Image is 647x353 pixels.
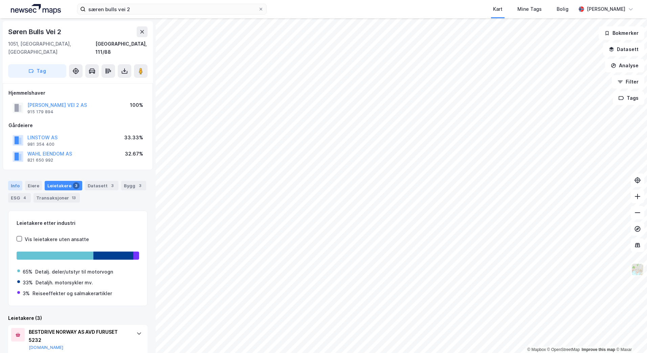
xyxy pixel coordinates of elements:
[121,181,146,190] div: Bygg
[587,5,625,13] div: [PERSON_NAME]
[631,263,644,276] img: Z
[36,279,93,287] div: Detaljh. motorsykler mv.
[23,268,32,276] div: 65%
[25,181,42,190] div: Eiere
[493,5,503,13] div: Kart
[70,194,77,201] div: 13
[8,181,22,190] div: Info
[125,150,143,158] div: 32.67%
[603,43,644,56] button: Datasett
[613,321,647,353] iframe: Chat Widget
[612,75,644,89] button: Filter
[124,134,143,142] div: 33.33%
[11,4,61,14] img: logo.a4113a55bc3d86da70a041830d287a7e.svg
[45,181,82,190] div: Leietakere
[8,40,95,56] div: 1051, [GEOGRAPHIC_DATA], [GEOGRAPHIC_DATA]
[605,59,644,72] button: Analyse
[27,109,53,115] div: 915 179 894
[35,268,113,276] div: Detalj. deler/utstyr til motorvogn
[137,182,143,189] div: 3
[85,181,118,190] div: Datasett
[8,26,63,37] div: Søren Bulls Vei 2
[517,5,542,13] div: Mine Tags
[29,345,64,350] button: [DOMAIN_NAME]
[109,182,116,189] div: 3
[8,64,66,78] button: Tag
[34,193,80,203] div: Transaksjoner
[95,40,148,56] div: [GEOGRAPHIC_DATA], 111/88
[8,89,147,97] div: Hjemmelshaver
[613,91,644,105] button: Tags
[130,101,143,109] div: 100%
[73,182,80,189] div: 3
[29,328,130,344] div: BESTDRIVE NORWAY AS AVD FURUSET 5232
[557,5,568,13] div: Bolig
[8,193,31,203] div: ESG
[527,347,546,352] a: Mapbox
[8,314,148,322] div: Leietakere (3)
[25,235,89,243] div: Vis leietakere uten ansatte
[8,121,147,130] div: Gårdeiere
[27,158,53,163] div: 821 650 992
[613,321,647,353] div: Kontrollprogram for chat
[23,279,33,287] div: 33%
[547,347,580,352] a: OpenStreetMap
[21,194,28,201] div: 4
[17,219,139,227] div: Leietakere etter industri
[86,4,258,14] input: Søk på adresse, matrikkel, gårdeiere, leietakere eller personer
[32,289,112,298] div: Reiseeffekter og salmakerartikler
[23,289,30,298] div: 3%
[582,347,615,352] a: Improve this map
[27,142,54,147] div: 981 354 400
[599,26,644,40] button: Bokmerker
